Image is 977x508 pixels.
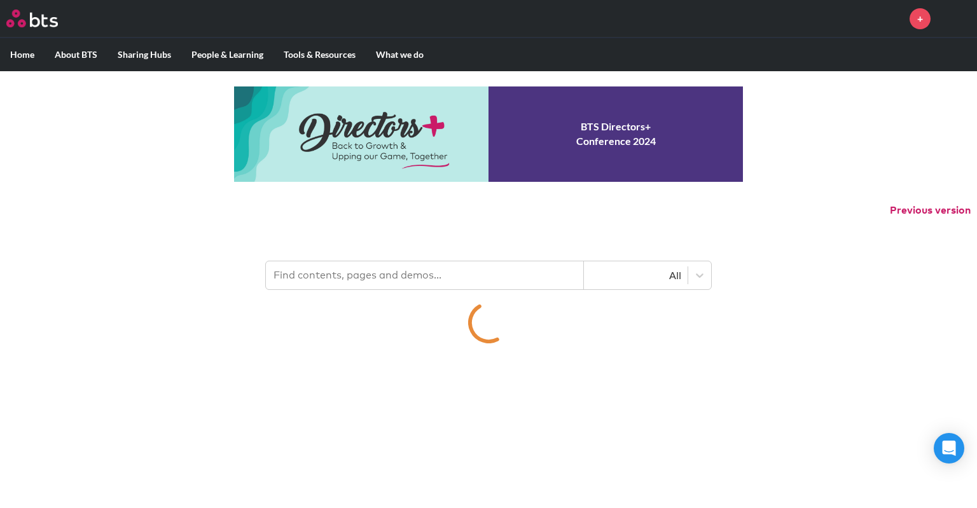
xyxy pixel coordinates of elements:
[940,3,971,34] a: Profile
[274,38,366,71] label: Tools & Resources
[6,10,81,27] a: Go home
[910,8,931,29] a: +
[45,38,107,71] label: About BTS
[890,203,971,217] button: Previous version
[181,38,274,71] label: People & Learning
[940,3,971,34] img: Jonathon Allred
[107,38,181,71] label: Sharing Hubs
[590,268,681,282] div: All
[234,86,743,182] a: Conference 2024
[266,261,584,289] input: Find contents, pages and demos...
[366,38,434,71] label: What we do
[6,10,58,27] img: BTS Logo
[934,433,964,463] div: Open Intercom Messenger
